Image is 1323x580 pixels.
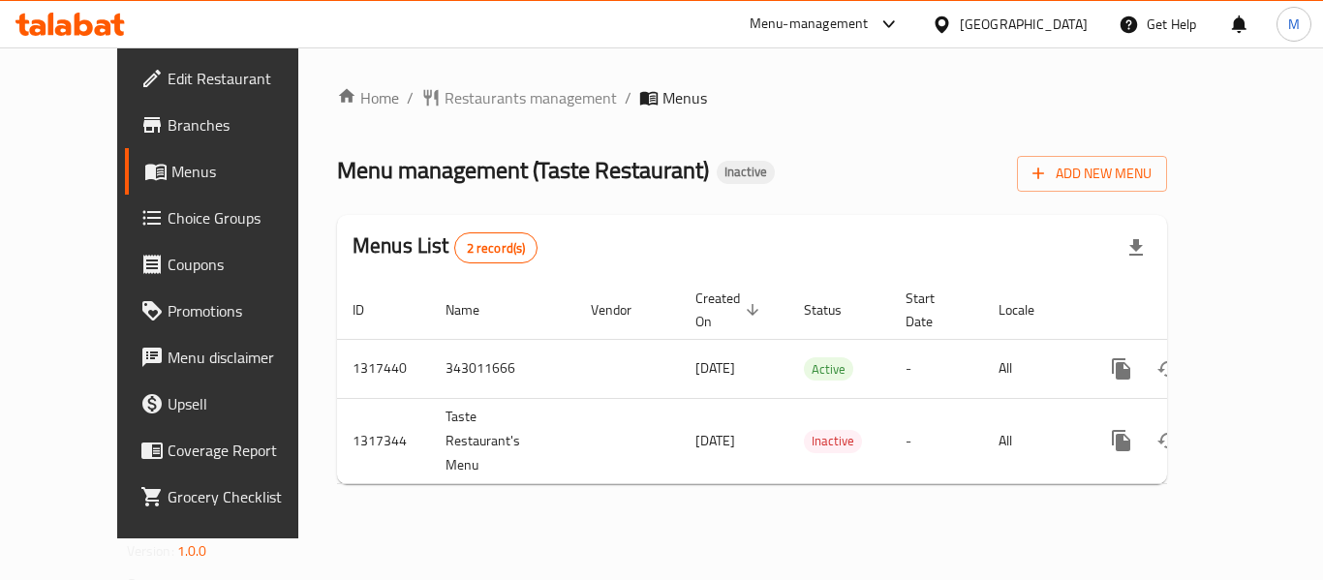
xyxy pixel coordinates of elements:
th: Actions [1083,281,1300,340]
li: / [407,86,414,109]
span: Start Date [906,287,960,333]
span: ID [353,298,389,321]
div: Export file [1113,225,1159,271]
span: Upsell [168,392,323,415]
div: [GEOGRAPHIC_DATA] [960,14,1088,35]
button: Add New Menu [1017,156,1167,192]
nav: breadcrumb [337,86,1167,109]
button: Change Status [1145,346,1191,392]
span: Menus [171,160,323,183]
h2: Menus List [353,231,538,263]
span: M [1288,14,1300,35]
button: Change Status [1145,417,1191,464]
span: Coverage Report [168,439,323,462]
span: Locale [999,298,1060,321]
span: Menu disclaimer [168,346,323,369]
div: Menu-management [750,13,869,36]
td: - [890,398,983,483]
a: Menus [125,148,338,195]
a: Coupons [125,241,338,288]
td: 1317344 [337,398,430,483]
span: Coupons [168,253,323,276]
a: Restaurants management [421,86,617,109]
span: Inactive [717,164,775,180]
a: Edit Restaurant [125,55,338,102]
a: Branches [125,102,338,148]
div: Active [804,357,853,381]
a: Menu disclaimer [125,334,338,381]
td: 343011666 [430,339,575,398]
span: Status [804,298,867,321]
span: Menu management ( Taste Restaurant ) [337,148,709,192]
span: Choice Groups [168,206,323,229]
span: Add New Menu [1032,162,1152,186]
span: 2 record(s) [455,239,538,258]
span: Created On [695,287,765,333]
a: Promotions [125,288,338,334]
div: Inactive [804,430,862,453]
span: Version: [127,538,174,564]
td: - [890,339,983,398]
td: All [983,398,1083,483]
span: Name [446,298,505,321]
a: Upsell [125,381,338,427]
span: 1.0.0 [177,538,207,564]
span: Vendor [591,298,657,321]
a: Home [337,86,399,109]
span: [DATE] [695,428,735,453]
span: Grocery Checklist [168,485,323,508]
a: Choice Groups [125,195,338,241]
span: Restaurants management [445,86,617,109]
li: / [625,86,631,109]
a: Coverage Report [125,427,338,473]
a: Grocery Checklist [125,473,338,520]
table: enhanced table [337,281,1300,484]
button: more [1098,417,1145,464]
div: Total records count [454,232,538,263]
span: Inactive [804,430,862,452]
span: Active [804,358,853,381]
span: [DATE] [695,355,735,381]
div: Inactive [717,161,775,184]
td: All [983,339,1083,398]
span: Menus [662,86,707,109]
td: Taste Restaurant's Menu [430,398,575,483]
span: Branches [168,113,323,137]
button: more [1098,346,1145,392]
td: 1317440 [337,339,430,398]
span: Promotions [168,299,323,322]
span: Edit Restaurant [168,67,323,90]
